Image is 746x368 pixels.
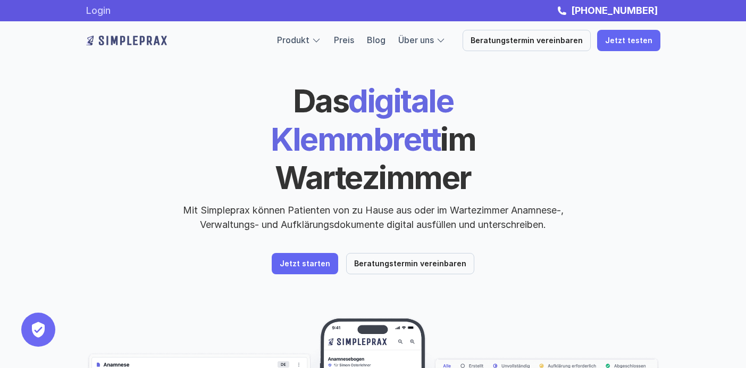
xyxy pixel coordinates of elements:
a: Preis [334,35,354,45]
a: Jetzt starten [272,253,338,274]
a: [PHONE_NUMBER] [568,5,660,16]
p: Beratungstermin vereinbaren [471,36,583,45]
p: Jetzt testen [605,36,652,45]
a: Beratungstermin vereinbaren [463,30,591,51]
a: Jetzt testen [597,30,660,51]
span: Das [293,81,349,120]
p: Mit Simpleprax können Patienten von zu Hause aus oder im Wartezimmer Anamnese-, Verwaltungs- und ... [174,203,573,232]
a: Über uns [398,35,434,45]
strong: [PHONE_NUMBER] [571,5,658,16]
h1: digitale Klemmbrett [190,81,557,197]
a: Blog [367,35,385,45]
a: Produkt [277,35,309,45]
p: Beratungstermin vereinbaren [354,259,466,268]
a: Beratungstermin vereinbaren [346,253,474,274]
p: Jetzt starten [280,259,330,268]
span: im Wartezimmer [275,120,481,197]
a: Login [86,5,111,16]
